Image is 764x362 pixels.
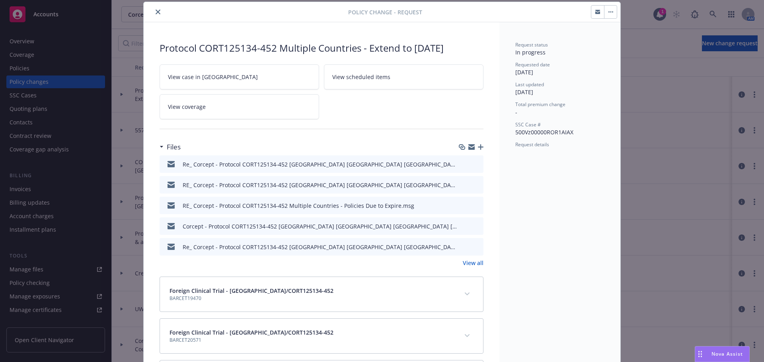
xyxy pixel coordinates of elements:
[170,287,333,295] span: Foreign Clinical Trial - [GEOGRAPHIC_DATA]/CORT125134-452
[183,201,414,210] div: RE_ Corcept - Protocol CORT125134-452 Multiple Countries - Policies Due to Expire.msg
[473,201,480,210] button: preview file
[348,8,422,16] span: Policy change - Request
[460,181,467,189] button: download file
[515,141,549,148] span: Request details
[170,295,333,302] span: BARCET19470
[515,88,533,96] span: [DATE]
[461,329,474,342] button: expand content
[168,73,258,81] span: View case in [GEOGRAPHIC_DATA]
[332,73,390,81] span: View scheduled items
[160,142,181,152] div: Files
[153,7,163,17] button: close
[170,337,333,344] span: BARCET20571
[160,319,483,353] div: Foreign Clinical Trial - [GEOGRAPHIC_DATA]/CORT125134-452BARCET20571expand content
[160,64,319,89] a: View case in [GEOGRAPHIC_DATA]
[160,41,483,55] div: Protocol CORT125134-452 Multiple Countries - Extend to [DATE]
[515,121,541,128] span: SSC Case #
[695,346,750,362] button: Nova Assist
[160,94,319,119] a: View coverage
[160,277,483,312] div: Foreign Clinical Trial - [GEOGRAPHIC_DATA]/CORT125134-452BARCET19470expand content
[463,259,483,267] a: View all
[515,108,517,116] span: -
[473,222,480,230] button: preview file
[515,61,550,68] span: Requested date
[473,181,480,189] button: preview file
[460,222,467,230] button: download file
[460,201,467,210] button: download file
[473,160,480,168] button: preview file
[515,68,533,76] span: [DATE]
[460,160,467,168] button: download file
[515,41,548,48] span: Request status
[473,243,480,251] button: preview file
[515,48,546,56] span: In progress
[515,81,544,88] span: Last updated
[515,128,573,136] span: 500Vz00000ROR1AIAX
[183,160,457,168] div: Re_ Corcept - Protocol CORT125134-452 [GEOGRAPHIC_DATA] [GEOGRAPHIC_DATA] [GEOGRAPHIC_DATA] [GEOG...
[168,103,206,111] span: View coverage
[515,101,565,108] span: Total premium change
[170,328,333,337] span: Foreign Clinical Trial - [GEOGRAPHIC_DATA]/CORT125134-452
[460,243,467,251] button: download file
[461,288,474,300] button: expand content
[183,222,457,230] div: Corcept - Protocol CORT125134-452 [GEOGRAPHIC_DATA] [GEOGRAPHIC_DATA] [GEOGRAPHIC_DATA] [GEOGRAPH...
[324,64,483,89] a: View scheduled items
[695,347,705,362] div: Drag to move
[711,350,743,357] span: Nova Assist
[183,243,457,251] div: Re_ Corcept - Protocol CORT125134-452 [GEOGRAPHIC_DATA] [GEOGRAPHIC_DATA] [GEOGRAPHIC_DATA] [GEOG...
[183,181,457,189] div: RE_ Corcept - Protocol CORT125134-452 [GEOGRAPHIC_DATA] [GEOGRAPHIC_DATA] [GEOGRAPHIC_DATA] [GEOG...
[167,142,181,152] h3: Files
